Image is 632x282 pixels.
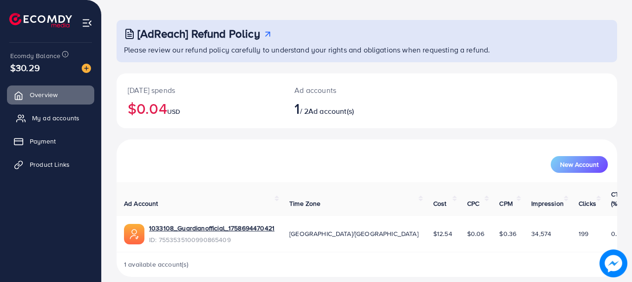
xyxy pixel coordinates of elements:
[294,99,397,117] h2: / 2
[531,199,564,208] span: Impression
[599,249,627,277] img: image
[289,229,418,238] span: [GEOGRAPHIC_DATA]/[GEOGRAPHIC_DATA]
[294,98,300,119] span: 1
[579,199,596,208] span: Clicks
[10,51,60,60] span: Ecomdy Balance
[9,13,72,27] img: logo
[499,199,512,208] span: CPM
[82,64,91,73] img: image
[433,229,452,238] span: $12.54
[149,235,274,244] span: ID: 7553535100990865409
[7,132,94,151] a: Payment
[308,106,354,116] span: Ad account(s)
[551,156,608,173] button: New Account
[611,190,623,208] span: CTR (%)
[149,223,274,233] a: 1033108_Guardianofficial_1758694470421
[128,85,272,96] p: [DATE] spends
[30,90,58,99] span: Overview
[560,161,599,168] span: New Account
[124,224,144,244] img: ic-ads-acc.e4c84228.svg
[124,199,158,208] span: Ad Account
[82,18,92,28] img: menu
[30,160,70,169] span: Product Links
[128,99,272,117] h2: $0.04
[611,229,625,238] span: 0.58
[294,85,397,96] p: Ad accounts
[167,107,180,116] span: USD
[467,229,485,238] span: $0.06
[7,85,94,104] a: Overview
[7,155,94,174] a: Product Links
[7,109,94,127] a: My ad accounts
[531,229,551,238] span: 34,574
[137,27,260,40] h3: [AdReach] Refund Policy
[124,44,612,55] p: Please review our refund policy carefully to understand your rights and obligations when requesti...
[433,199,447,208] span: Cost
[499,229,516,238] span: $0.36
[467,199,479,208] span: CPC
[10,61,40,74] span: $30.29
[289,199,320,208] span: Time Zone
[30,137,56,146] span: Payment
[32,113,79,123] span: My ad accounts
[579,229,588,238] span: 199
[124,260,189,269] span: 1 available account(s)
